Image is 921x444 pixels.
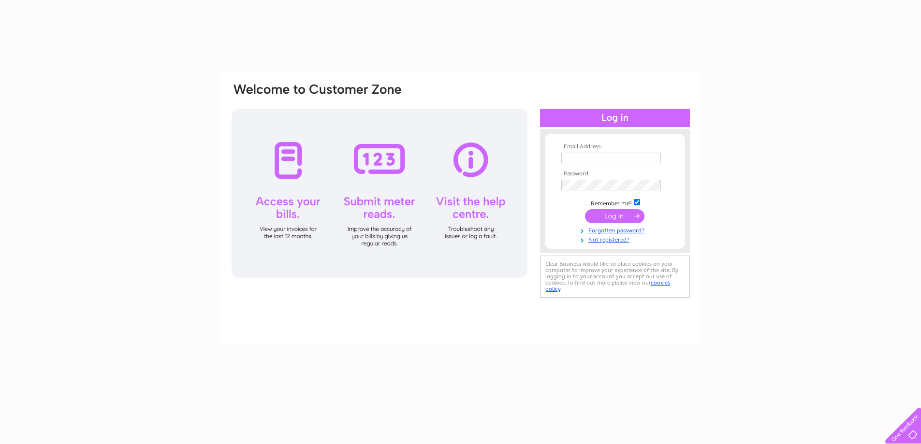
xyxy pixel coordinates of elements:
[559,198,671,207] td: Remember me?
[559,143,671,150] th: Email Address:
[561,234,671,243] a: Not registered?
[559,171,671,177] th: Password:
[540,256,690,298] div: Clear Business would like to place cookies on your computer to improve your experience of the sit...
[545,279,670,292] a: cookies policy
[585,209,644,223] input: Submit
[561,225,671,234] a: Forgotten password?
